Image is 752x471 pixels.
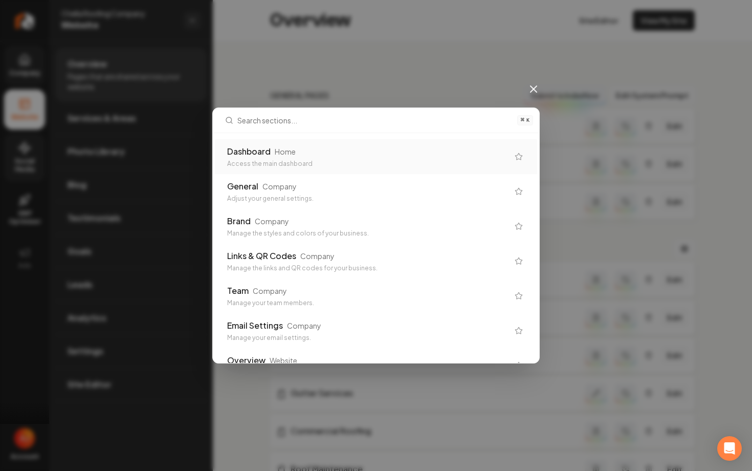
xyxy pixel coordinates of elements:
div: Access the main dashboard [227,160,508,168]
div: Home [275,146,296,157]
div: Email Settings [227,319,283,332]
div: Manage the styles and colors of your business. [227,229,508,238]
div: General [227,180,258,192]
div: Search sections... [213,133,539,363]
div: Brand [227,215,251,227]
div: Dashboard [227,145,271,158]
div: Manage the links and QR codes for your business. [227,264,508,272]
div: Company [262,181,297,191]
div: Adjust your general settings. [227,195,508,203]
div: Company [300,251,335,261]
div: Company [253,286,287,296]
input: Search sections... [237,108,511,133]
div: Website [270,355,297,366]
div: Open Intercom Messenger [717,436,742,461]
div: Overview [227,354,266,367]
div: Team [227,285,249,297]
div: Company [255,216,289,226]
div: Company [287,320,321,331]
div: Manage your email settings. [227,334,508,342]
div: Manage your team members. [227,299,508,307]
div: Links & QR Codes [227,250,296,262]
